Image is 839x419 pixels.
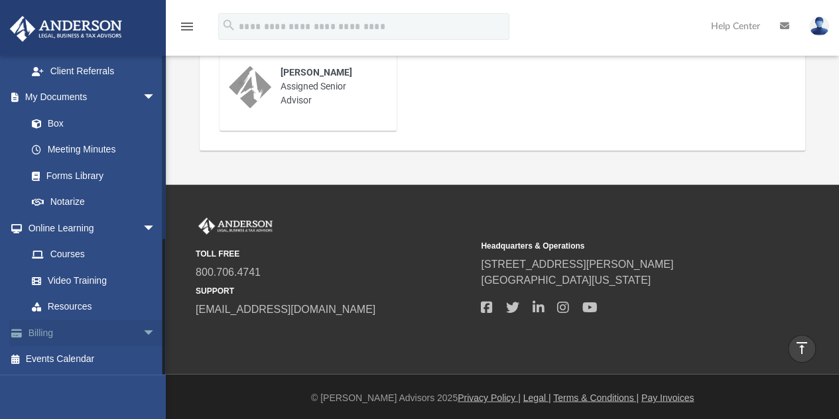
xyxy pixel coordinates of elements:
a: Billingarrow_drop_down [9,320,176,346]
a: [EMAIL_ADDRESS][DOMAIN_NAME] [196,304,375,315]
a: Legal | [523,392,551,402]
a: 800.706.4741 [196,267,261,278]
span: arrow_drop_down [143,215,169,242]
a: Forms Library [19,162,162,189]
a: Online Learningarrow_drop_down [9,215,169,241]
a: Courses [19,241,169,268]
a: My Documentsarrow_drop_down [9,84,169,111]
a: Notarize [19,189,169,215]
a: [STREET_ADDRESS][PERSON_NAME] [481,259,673,270]
span: [PERSON_NAME] [281,67,352,78]
small: SUPPORT [196,285,472,297]
a: Client Referrals [19,58,169,84]
img: User Pic [809,17,829,36]
a: [GEOGRAPHIC_DATA][US_STATE] [481,274,651,286]
span: arrow_drop_down [143,320,169,347]
i: search [222,18,236,32]
img: thumbnail [229,66,271,108]
small: TOLL FREE [196,248,472,260]
img: Anderson Advisors Platinum Portal [196,217,275,235]
a: menu [179,25,195,34]
div: © [PERSON_NAME] Advisors 2025 [166,390,839,404]
div: Assigned Senior Advisor [271,56,387,117]
img: Anderson Advisors Platinum Portal [6,16,126,42]
a: Box [19,110,162,137]
a: Pay Invoices [641,392,694,402]
small: Headquarters & Operations [481,240,757,252]
i: vertical_align_top [794,340,810,356]
a: Privacy Policy | [458,392,521,402]
span: arrow_drop_down [143,84,169,111]
a: vertical_align_top [788,335,816,363]
a: Video Training [19,267,162,294]
a: Events Calendar [9,346,176,373]
a: Meeting Minutes [19,137,169,163]
a: Terms & Conditions | [553,392,639,402]
i: menu [179,19,195,34]
a: Resources [19,294,169,320]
